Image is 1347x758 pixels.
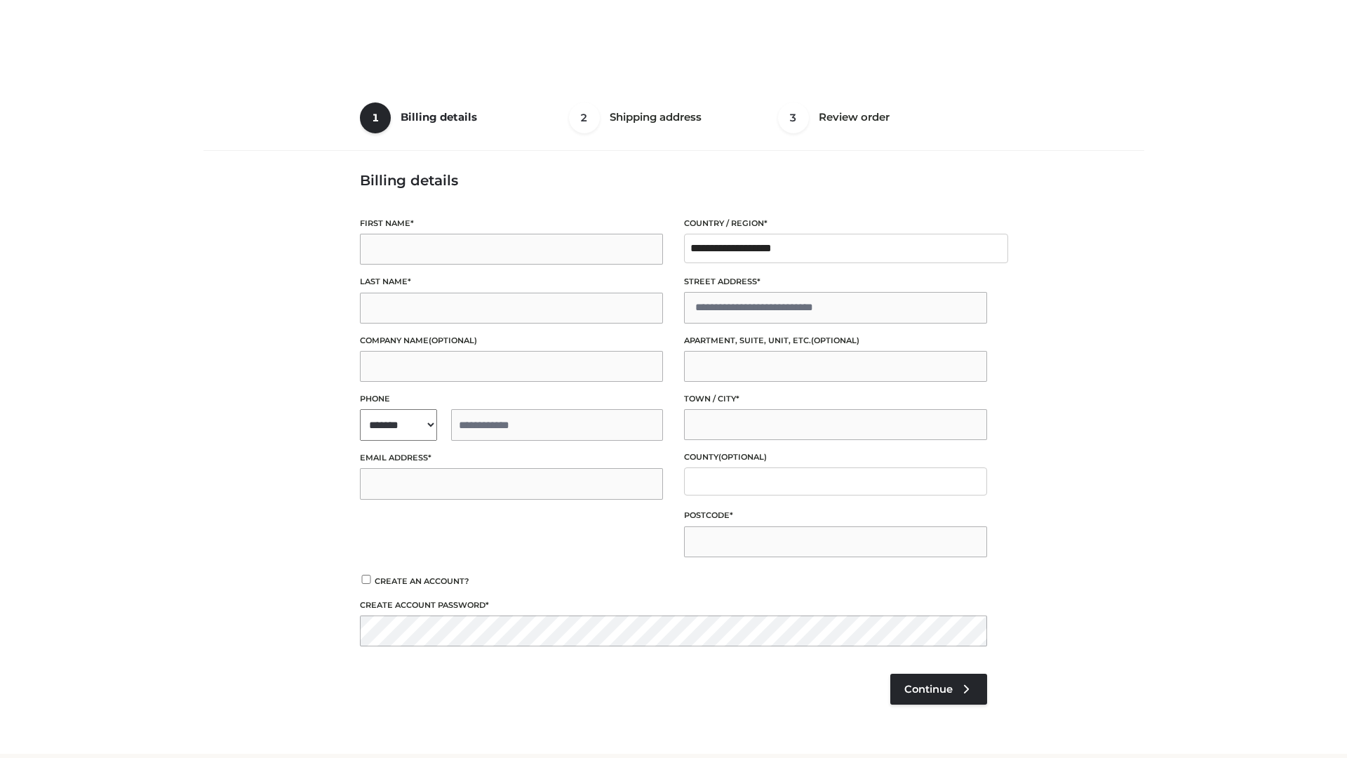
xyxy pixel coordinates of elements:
label: Country / Region [684,217,987,230]
label: Company name [360,334,663,347]
span: 1 [360,102,391,133]
label: Phone [360,392,663,406]
label: Create account password [360,599,987,612]
input: Create an account? [360,575,373,584]
label: Street address [684,275,987,288]
span: 3 [778,102,809,133]
span: (optional) [811,335,859,345]
span: 2 [569,102,600,133]
label: Apartment, suite, unit, etc. [684,334,987,347]
a: Continue [890,674,987,705]
h3: Billing details [360,172,987,189]
label: Last name [360,275,663,288]
label: Town / City [684,392,987,406]
span: (optional) [718,452,767,462]
span: Continue [904,683,953,696]
label: First name [360,217,663,230]
span: (optional) [429,335,477,345]
label: Postcode [684,509,987,522]
label: Email address [360,451,663,465]
span: Shipping address [610,110,702,124]
span: Create an account? [375,576,469,586]
label: County [684,451,987,464]
span: Billing details [401,110,477,124]
span: Review order [819,110,890,124]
